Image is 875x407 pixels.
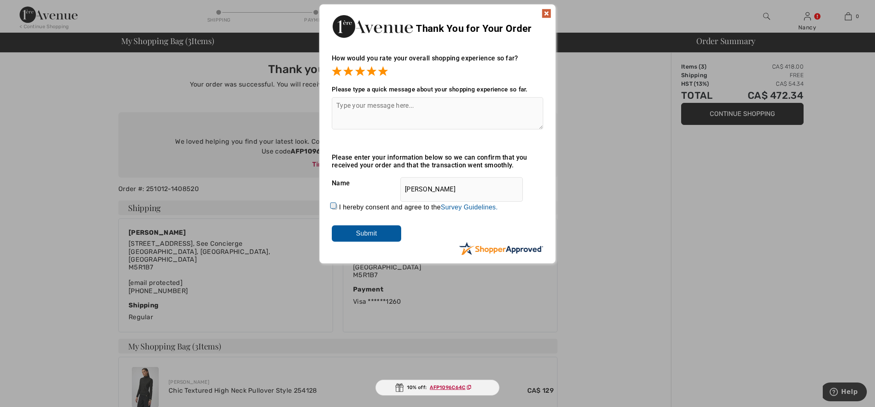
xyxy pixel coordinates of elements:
div: Name [332,173,543,193]
div: Please enter your information below so we can confirm that you received your order and that the t... [332,153,543,169]
img: x [542,9,551,18]
label: I hereby consent and agree to the [339,204,498,211]
div: 10% off: [375,380,500,396]
img: Gift.svg [395,383,404,392]
div: Please type a quick message about your shopping experience so far. [332,86,543,93]
input: Submit [332,225,401,242]
span: Thank You for Your Order [416,23,531,34]
span: Help [18,6,35,13]
ins: AFP1096C64C [430,385,465,390]
img: Thank You for Your Order [332,13,413,40]
div: How would you rate your overall shopping experience so far? [332,46,543,78]
a: Survey Guidelines. [441,204,498,211]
